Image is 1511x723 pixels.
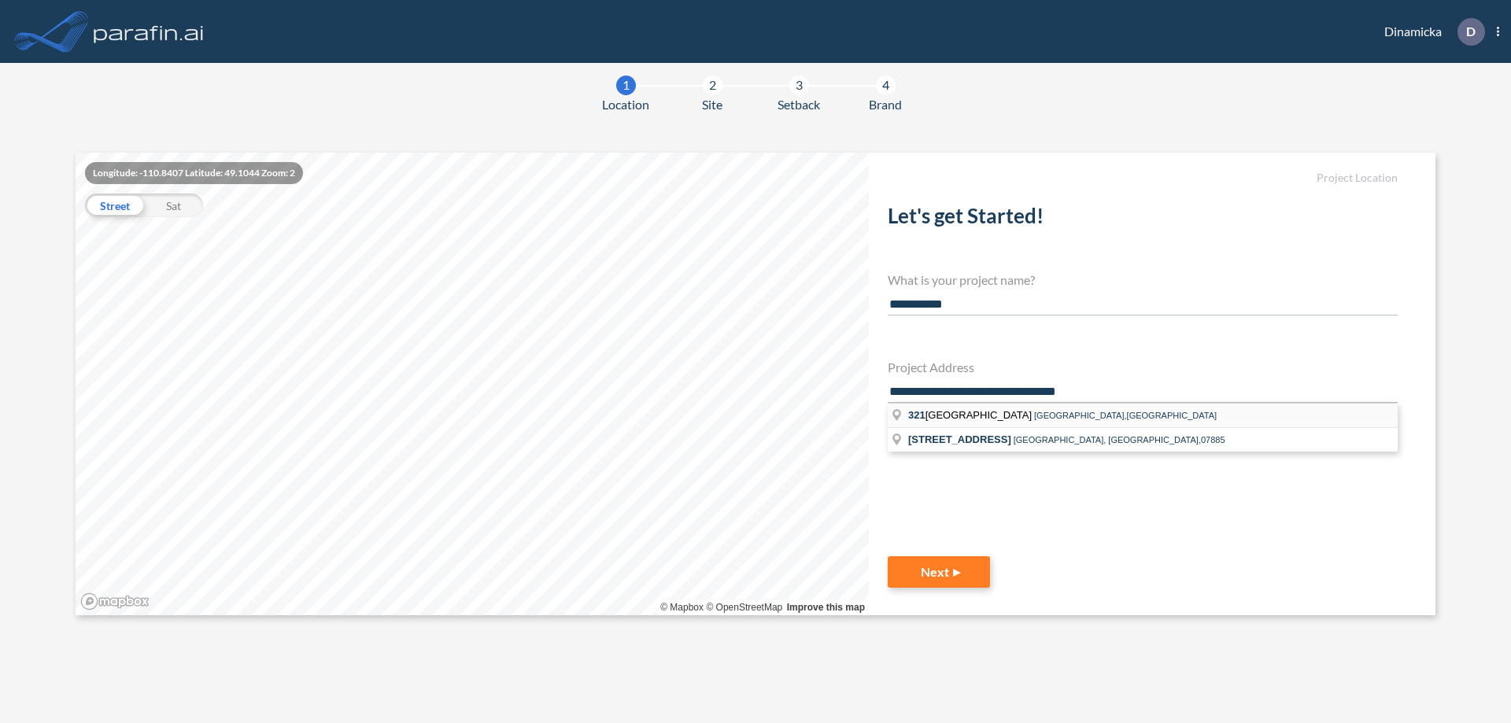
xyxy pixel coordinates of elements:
span: [GEOGRAPHIC_DATA],[GEOGRAPHIC_DATA] [1034,411,1217,420]
div: 3 [789,76,809,95]
span: Brand [869,95,902,114]
a: Mapbox [660,602,704,613]
a: OpenStreetMap [706,602,782,613]
h2: Let's get Started! [888,204,1398,234]
div: 1 [616,76,636,95]
div: 2 [703,76,722,95]
div: Dinamicka [1361,18,1499,46]
canvas: Map [76,153,869,615]
div: Sat [144,194,203,217]
span: Location [602,95,649,114]
div: Street [85,194,144,217]
div: Longitude: -110.8407 Latitude: 49.1044 Zoom: 2 [85,162,303,184]
a: Mapbox homepage [80,592,150,610]
h4: What is your project name? [888,272,1398,287]
h5: Project Location [888,172,1398,185]
img: logo [91,16,207,47]
span: Setback [778,95,820,114]
a: Improve this map [787,602,865,613]
p: D [1466,24,1476,39]
span: [GEOGRAPHIC_DATA] [908,409,1034,421]
span: [GEOGRAPHIC_DATA], [GEOGRAPHIC_DATA],07885 [1014,435,1225,444]
button: Next [888,556,990,588]
div: 4 [876,76,896,95]
h4: Project Address [888,360,1398,374]
span: Site [702,95,722,114]
span: 321 [908,409,925,421]
span: [STREET_ADDRESS] [908,433,1011,445]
